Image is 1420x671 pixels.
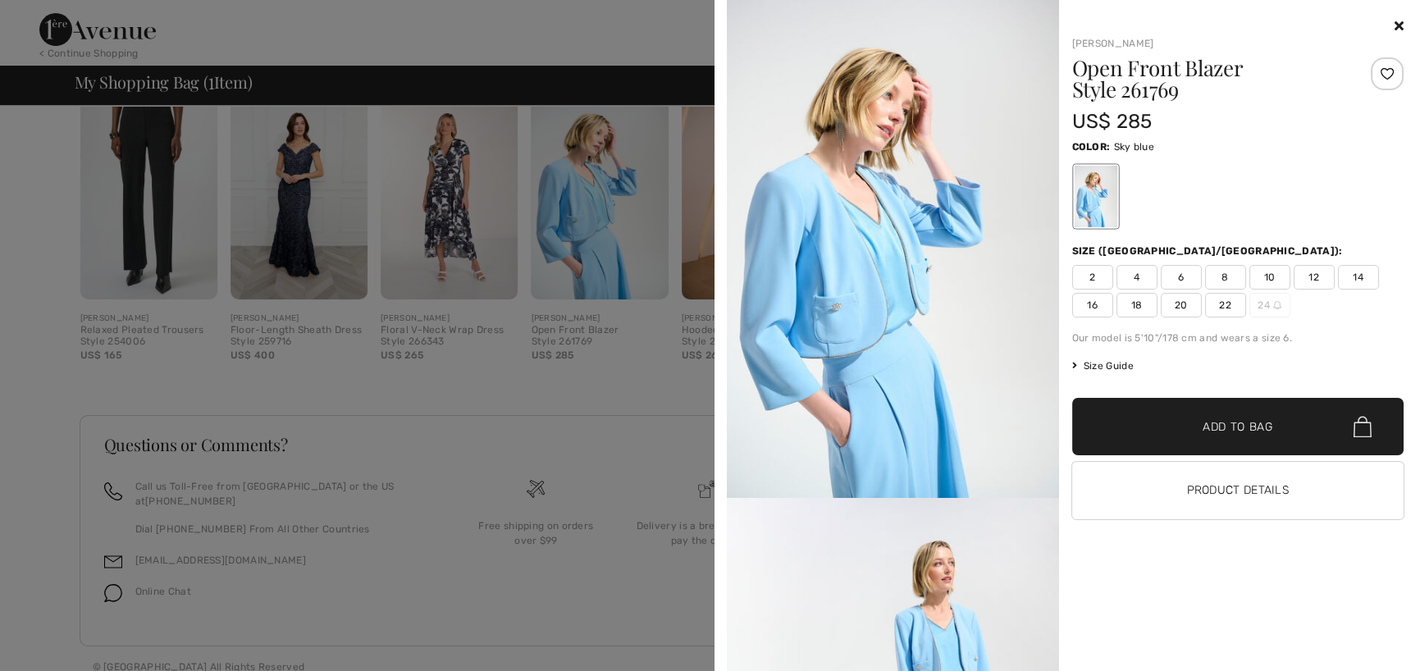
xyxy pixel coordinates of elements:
[1273,301,1281,309] img: ring-m.svg
[1294,265,1335,290] span: 12
[1116,265,1157,290] span: 4
[1116,293,1157,317] span: 18
[1074,166,1116,227] div: Sky blue
[1072,244,1346,258] div: Size ([GEOGRAPHIC_DATA]/[GEOGRAPHIC_DATA]):
[1338,265,1379,290] span: 14
[1205,293,1246,317] span: 22
[1072,462,1404,519] button: Product Details
[1072,398,1404,455] button: Add to Bag
[1354,416,1372,437] img: Bag.svg
[1072,265,1113,290] span: 2
[1114,141,1154,153] span: Sky blue
[1072,331,1404,345] div: Our model is 5'10"/178 cm and wears a size 6.
[1072,38,1154,49] a: [PERSON_NAME]
[1072,57,1349,100] h1: Open Front Blazer Style 261769
[1249,293,1290,317] span: 24
[1161,293,1202,317] span: 20
[36,11,70,26] span: Chat
[1072,293,1113,317] span: 16
[1072,110,1153,133] span: US$ 285
[1072,141,1111,153] span: Color:
[1205,265,1246,290] span: 8
[1072,358,1134,373] span: Size Guide
[1161,265,1202,290] span: 6
[1249,265,1290,290] span: 10
[1203,418,1273,436] span: Add to Bag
